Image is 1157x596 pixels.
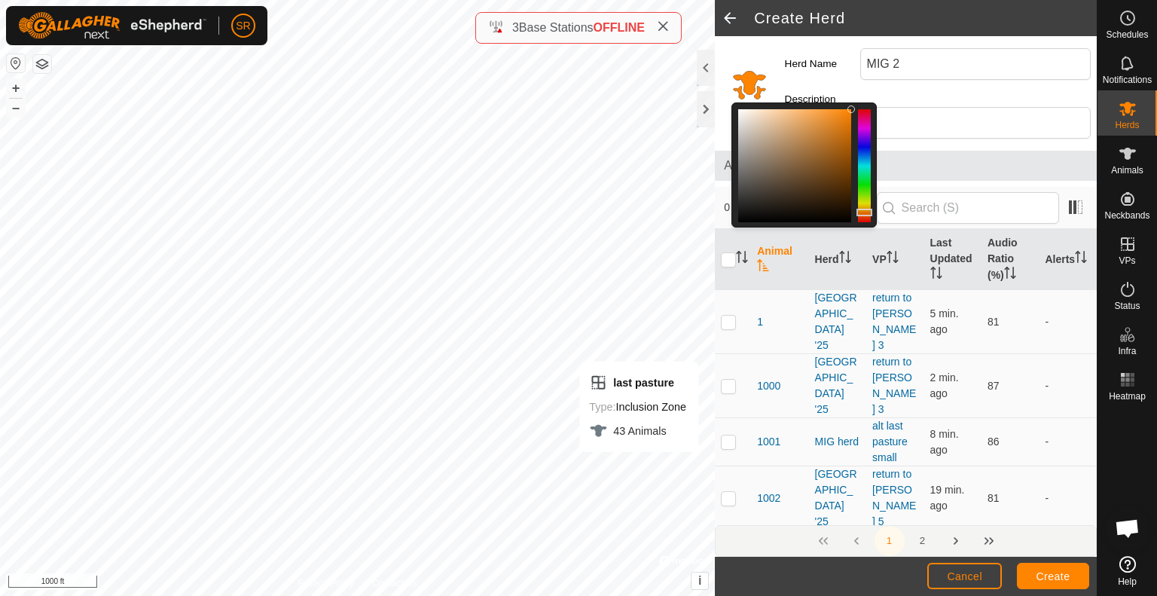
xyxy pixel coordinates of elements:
[785,92,860,107] label: Description
[941,526,971,556] button: Next Page
[1104,211,1149,220] span: Neckbands
[974,526,1004,556] button: Last Page
[866,229,923,290] th: VP
[757,491,780,506] span: 1002
[698,574,701,587] span: i
[757,261,769,274] p-sorticon: Activate to sort
[724,157,1088,175] span: Animals
[785,48,860,80] label: Herd Name
[839,253,851,265] p-sorticon: Activate to sort
[988,436,1000,448] span: 86
[757,378,780,394] span: 1000
[930,484,965,512] span: Sep 30, 2025, 9:14 PM
[988,316,1000,328] span: 81
[589,374,686,392] div: last pasture
[1109,392,1146,401] span: Heatmap
[1039,466,1097,530] td: -
[1039,354,1097,418] td: -
[930,307,959,335] span: Sep 30, 2025, 9:29 PM
[930,371,959,399] span: Sep 30, 2025, 9:32 PM
[1036,570,1070,582] span: Create
[875,526,905,556] button: 1
[757,434,780,450] span: 1001
[930,269,942,281] p-sorticon: Activate to sort
[7,79,25,97] button: +
[872,356,916,415] a: return to [PERSON_NAME] 3
[988,380,1000,392] span: 87
[809,229,866,290] th: Herd
[981,229,1039,290] th: Audio Ratio (%)
[988,492,1000,504] span: 81
[1075,253,1087,265] p-sorticon: Activate to sort
[1004,269,1016,281] p-sorticon: Activate to sort
[872,468,916,527] a: return to [PERSON_NAME] 5
[236,18,250,34] span: SR
[1017,563,1089,589] button: Create
[589,398,686,416] div: Inclusion Zone
[1105,506,1150,551] div: Open chat
[815,434,860,450] div: MIG herd
[18,12,206,39] img: Gallagher Logo
[908,526,938,556] button: 2
[927,563,1002,589] button: Cancel
[1097,550,1157,592] a: Help
[7,54,25,72] button: Reset Map
[872,292,916,351] a: return to [PERSON_NAME] 3
[594,21,645,34] span: OFFLINE
[815,354,860,417] div: [GEOGRAPHIC_DATA] '25
[815,466,860,530] div: [GEOGRAPHIC_DATA] '25
[757,314,763,330] span: 1
[1118,577,1137,586] span: Help
[1115,121,1139,130] span: Herds
[887,253,899,265] p-sorticon: Activate to sort
[1103,75,1152,84] span: Notifications
[924,229,981,290] th: Last Updated
[1119,256,1135,265] span: VPs
[754,9,1097,27] h2: Create Herd
[872,420,908,463] a: alt last pasture small
[7,99,25,117] button: –
[1118,347,1136,356] span: Infra
[519,21,594,34] span: Base Stations
[1039,290,1097,354] td: -
[589,401,615,413] label: Type:
[691,573,708,589] button: i
[1039,418,1097,466] td: -
[1111,166,1143,175] span: Animals
[930,428,959,456] span: Sep 30, 2025, 9:25 PM
[372,576,417,590] a: Contact Us
[751,229,808,290] th: Animal
[1106,30,1148,39] span: Schedules
[298,576,355,590] a: Privacy Policy
[724,200,876,215] span: 0 selected of 399
[947,570,982,582] span: Cancel
[33,55,51,73] button: Map Layers
[736,253,748,265] p-sorticon: Activate to sort
[1114,301,1140,310] span: Status
[815,290,860,353] div: [GEOGRAPHIC_DATA] '25
[877,192,1059,224] input: Search (S)
[512,21,519,34] span: 3
[589,422,686,440] div: 43 Animals
[1039,229,1097,290] th: Alerts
